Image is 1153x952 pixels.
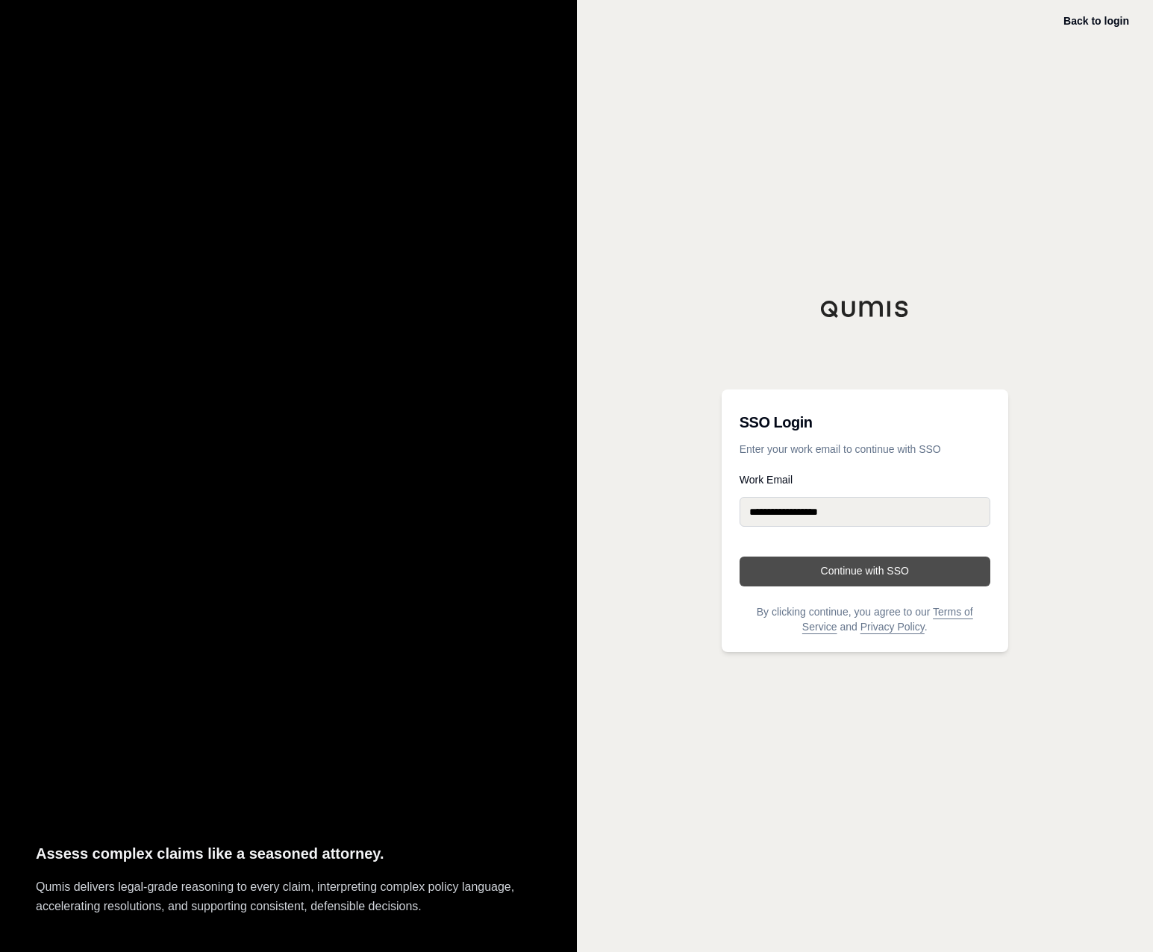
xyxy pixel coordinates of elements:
[36,842,541,866] p: Assess complex claims like a seasoned attorney.
[36,877,541,916] p: Qumis delivers legal-grade reasoning to every claim, interpreting complex policy language, accele...
[740,475,990,485] label: Work Email
[740,407,990,437] h3: SSO Login
[740,557,990,586] button: Continue with SSO
[860,621,925,633] a: Privacy Policy
[740,442,990,457] p: Enter your work email to continue with SSO
[820,300,910,318] img: Qumis
[1063,15,1129,27] a: Back to login
[802,606,973,633] a: Terms of Service
[740,604,990,634] p: By clicking continue, you agree to our and .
